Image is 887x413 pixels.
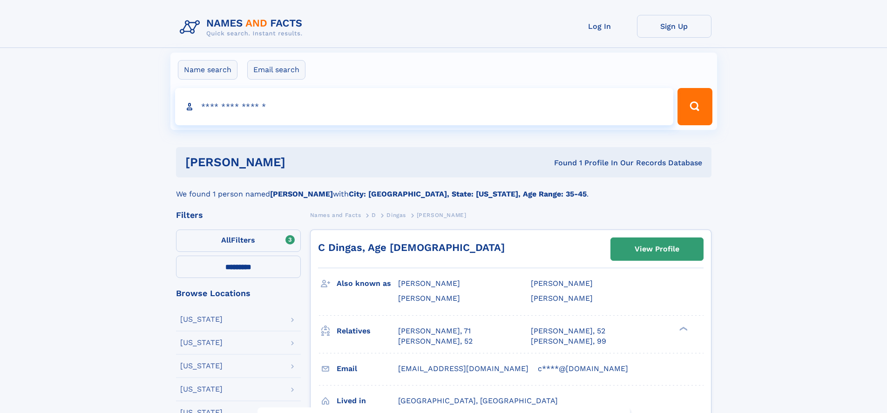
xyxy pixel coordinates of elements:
[337,361,398,377] h3: Email
[318,242,505,253] a: C Dingas, Age [DEMOGRAPHIC_DATA]
[398,294,460,303] span: [PERSON_NAME]
[420,158,702,168] div: Found 1 Profile In Our Records Database
[386,209,406,221] a: Dingas
[372,209,376,221] a: D
[247,60,305,80] label: Email search
[176,177,711,200] div: We found 1 person named with .
[531,279,593,288] span: [PERSON_NAME]
[337,323,398,339] h3: Relatives
[635,238,679,260] div: View Profile
[349,190,587,198] b: City: [GEOGRAPHIC_DATA], State: [US_STATE], Age Range: 35-45
[337,276,398,291] h3: Also known as
[178,60,237,80] label: Name search
[180,339,223,346] div: [US_STATE]
[310,209,361,221] a: Names and Facts
[270,190,333,198] b: [PERSON_NAME]
[372,212,376,218] span: D
[531,326,605,336] a: [PERSON_NAME], 52
[562,15,637,38] a: Log In
[398,396,558,405] span: [GEOGRAPHIC_DATA], [GEOGRAPHIC_DATA]
[221,236,231,244] span: All
[531,294,593,303] span: [PERSON_NAME]
[611,238,703,260] a: View Profile
[531,336,606,346] a: [PERSON_NAME], 99
[398,279,460,288] span: [PERSON_NAME]
[176,230,301,252] label: Filters
[386,212,406,218] span: Dingas
[176,211,301,219] div: Filters
[417,212,467,218] span: [PERSON_NAME]
[398,326,471,336] a: [PERSON_NAME], 71
[180,362,223,370] div: [US_STATE]
[398,336,473,346] a: [PERSON_NAME], 52
[176,289,301,298] div: Browse Locations
[175,88,674,125] input: search input
[180,386,223,393] div: [US_STATE]
[180,316,223,323] div: [US_STATE]
[185,156,420,168] h1: [PERSON_NAME]
[337,393,398,409] h3: Lived in
[176,15,310,40] img: Logo Names and Facts
[637,15,711,38] a: Sign Up
[677,88,712,125] button: Search Button
[677,325,688,332] div: ❯
[398,364,528,373] span: [EMAIL_ADDRESS][DOMAIN_NAME]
